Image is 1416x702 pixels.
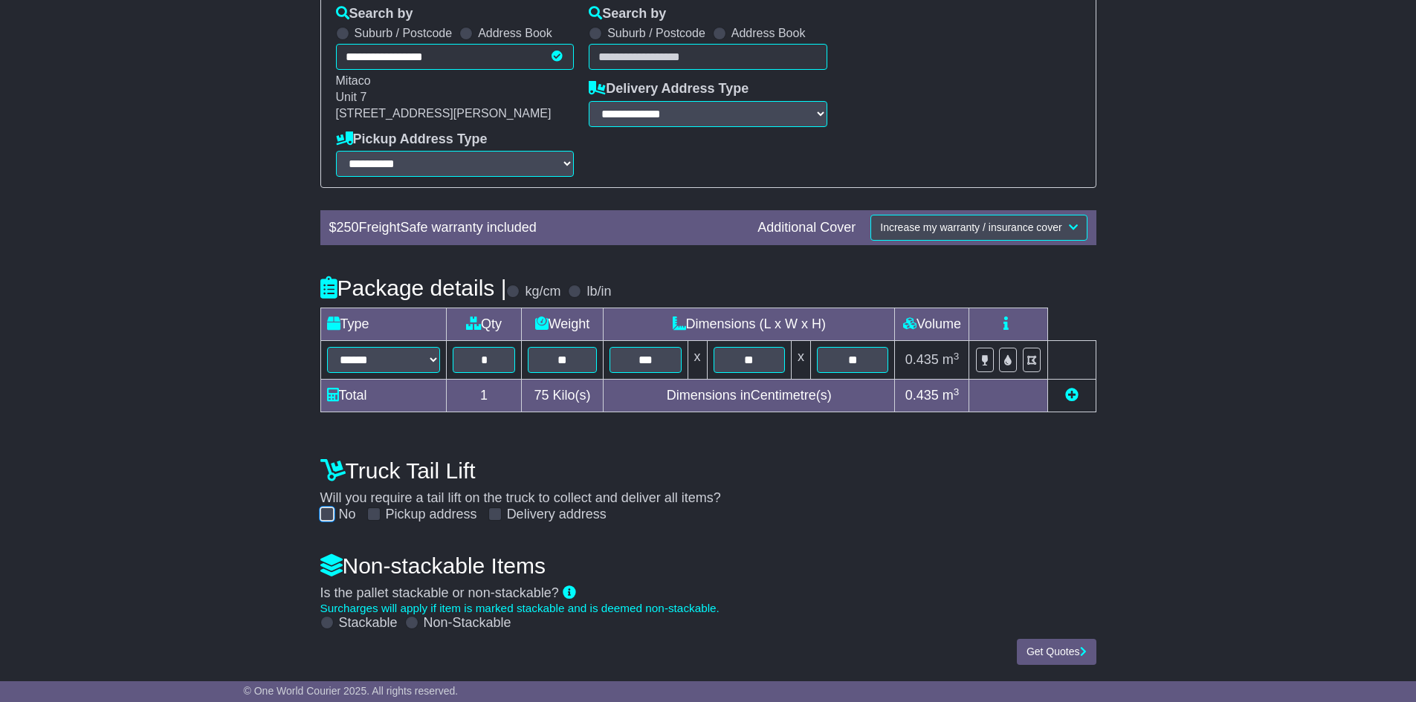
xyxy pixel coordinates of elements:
label: kg/cm [525,284,560,300]
h4: Package details | [320,276,507,300]
label: Delivery address [507,507,607,523]
div: Surcharges will apply if item is marked stackable and is deemed non-stackable. [320,602,1096,615]
label: Non-Stackable [424,615,511,631]
label: Address Book [731,26,806,40]
td: Kilo(s) [521,380,603,412]
td: Qty [447,308,522,341]
span: © One World Courier 2025. All rights reserved. [244,685,459,697]
span: 250 [337,220,359,235]
span: [STREET_ADDRESS][PERSON_NAME] [336,107,552,120]
td: Weight [521,308,603,341]
td: Dimensions (L x W x H) [604,308,895,341]
td: Volume [895,308,969,341]
td: Total [320,380,447,412]
h4: Non-stackable Items [320,553,1096,578]
span: Unit 7 [336,91,367,103]
span: 0.435 [905,388,939,403]
div: Will you require a tail lift on the truck to collect and deliver all items? [313,450,1104,523]
td: 1 [447,380,522,412]
label: Suburb / Postcode [355,26,453,40]
div: Additional Cover [750,220,863,236]
a: Add new item [1065,388,1079,403]
span: Increase my warranty / insurance cover [880,221,1061,233]
label: Address Book [478,26,552,40]
span: m [943,352,960,367]
label: lb/in [586,284,611,300]
button: Increase my warranty / insurance cover [870,215,1087,241]
td: Dimensions in Centimetre(s) [604,380,895,412]
td: x [688,341,707,380]
span: m [943,388,960,403]
span: Mitaco [336,74,371,87]
label: Search by [336,6,413,22]
label: Suburb / Postcode [607,26,705,40]
span: Is the pallet stackable or non-stackable? [320,585,559,600]
span: 0.435 [905,352,939,367]
span: 75 [534,388,549,403]
label: Pickup address [386,507,477,523]
label: Stackable [339,615,398,631]
sup: 3 [954,386,960,397]
label: Delivery Address Type [589,81,749,97]
td: x [791,341,810,380]
button: Get Quotes [1017,639,1096,665]
h4: Truck Tail Lift [320,458,1096,483]
label: Search by [589,6,666,22]
div: $ FreightSafe warranty included [322,220,751,236]
td: Type [320,308,447,341]
label: No [339,507,356,523]
label: Pickup Address Type [336,131,488,148]
sup: 3 [954,351,960,362]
